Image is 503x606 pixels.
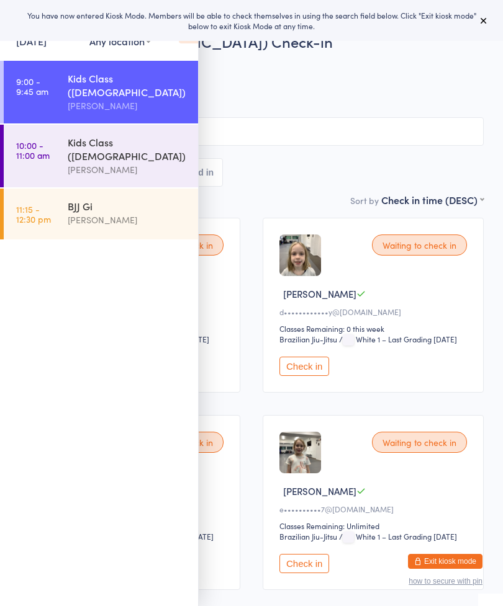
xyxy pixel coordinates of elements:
img: image1750920579.png [279,432,321,473]
div: Any location [89,34,151,48]
a: 11:15 -12:30 pmBJJ Gi[PERSON_NAME] [4,189,198,239]
span: [DATE] 9:00am [19,58,464,70]
div: Kids Class ([DEMOGRAPHIC_DATA]) [68,135,188,163]
div: Kids Class ([DEMOGRAPHIC_DATA]) [68,71,188,99]
span: [PERSON_NAME] [283,484,356,497]
div: [PERSON_NAME] [68,99,188,113]
div: You have now entered Kiosk Mode. Members will be able to check themselves in using the search fie... [20,10,483,31]
div: d••••••••••••y@[DOMAIN_NAME] [279,306,471,317]
button: Check in [279,554,329,573]
div: Check in time (DESC) [381,193,484,207]
div: [PERSON_NAME] [68,163,188,177]
span: Brazilian Jiu-Jitsu [19,95,484,107]
span: [PERSON_NAME] [19,70,464,82]
div: Brazilian Jiu-Jitsu [279,334,337,344]
a: [DATE] [16,34,47,48]
h2: Kids Class ([DEMOGRAPHIC_DATA]) Check-in [19,31,484,51]
div: Classes Remaining: 0 this week [279,323,471,334]
div: BJJ Gi [68,199,188,213]
button: Check in [279,357,329,376]
div: Waiting to check in [372,234,467,256]
div: e••••••••••7@[DOMAIN_NAME] [279,504,471,514]
div: Waiting to check in [372,432,467,453]
div: Brazilian Jiu-Jitsu [279,531,337,541]
span: / White 1 – Last Grading [DATE] [339,334,457,344]
button: Exit kiosk mode [408,554,483,569]
input: Search [19,117,484,146]
span: / White 1 – Last Grading [DATE] [339,531,457,541]
a: 10:00 -11:00 amKids Class ([DEMOGRAPHIC_DATA])[PERSON_NAME] [4,125,198,187]
div: [PERSON_NAME] [68,213,188,227]
label: Sort by [350,194,379,207]
span: [PERSON_NAME] [283,287,356,300]
time: 10:00 - 11:00 am [16,140,50,160]
a: 9:00 -9:45 amKids Class ([DEMOGRAPHIC_DATA])[PERSON_NAME] [4,61,198,123]
div: Classes Remaining: Unlimited [279,520,471,531]
span: [STREET_ADDRESS] [19,82,464,95]
button: how to secure with pin [409,577,483,586]
img: image1743202260.png [279,234,321,276]
time: 11:15 - 12:30 pm [16,204,51,224]
time: 9:00 - 9:45 am [16,76,48,96]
